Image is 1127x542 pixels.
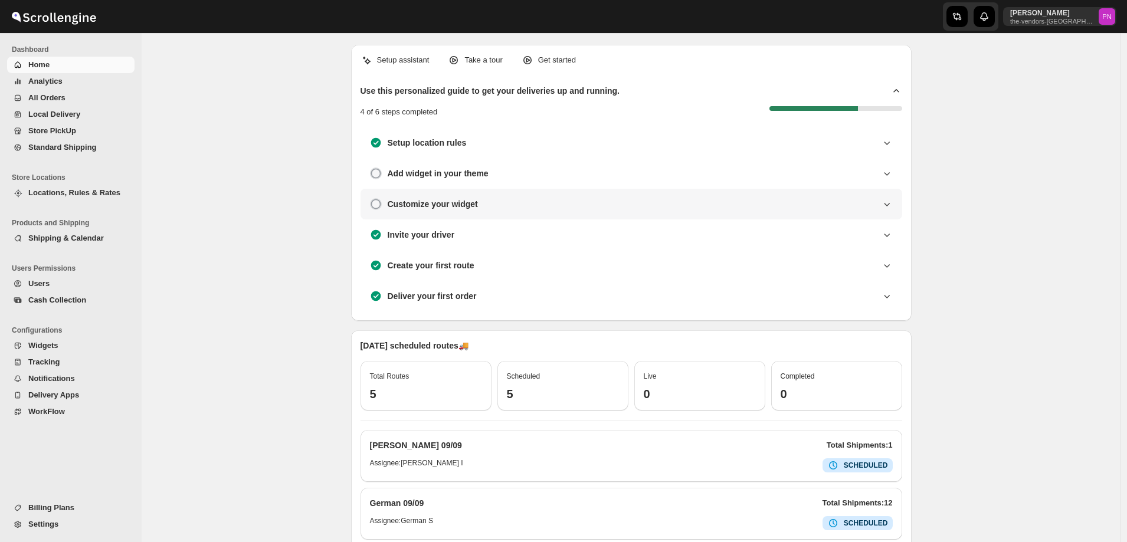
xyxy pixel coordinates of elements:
[370,497,424,509] h2: German 09/09
[7,500,135,516] button: Billing Plans
[28,93,65,102] span: All Orders
[12,264,136,273] span: Users Permissions
[28,295,86,304] span: Cash Collection
[28,407,65,416] span: WorkFlow
[28,341,58,350] span: Widgets
[464,54,502,66] p: Take a tour
[7,230,135,247] button: Shipping & Calendar
[7,292,135,308] button: Cash Collection
[507,372,540,380] span: Scheduled
[370,387,482,401] h3: 5
[28,60,50,69] span: Home
[28,520,58,528] span: Settings
[7,354,135,370] button: Tracking
[28,110,80,119] span: Local Delivery
[9,2,98,31] img: ScrollEngine
[7,275,135,292] button: Users
[644,387,756,401] h3: 0
[388,198,478,210] h3: Customize your widget
[12,326,136,335] span: Configurations
[28,374,75,383] span: Notifications
[7,370,135,387] button: Notifications
[844,461,888,469] b: SCHEDULED
[12,218,136,228] span: Products and Shipping
[1010,8,1094,18] p: [PERSON_NAME]
[1010,18,1094,25] p: the-vendors-[GEOGRAPHIC_DATA]
[28,390,79,399] span: Delivery Apps
[28,126,76,135] span: Store PickUp
[7,90,135,106] button: All Orders
[12,173,136,182] span: Store Locations
[361,340,902,352] p: [DATE] scheduled routes 🚚
[781,372,815,380] span: Completed
[827,439,893,451] p: Total Shipments: 1
[28,143,97,152] span: Standard Shipping
[28,357,60,366] span: Tracking
[388,167,489,179] h3: Add widget in your theme
[844,519,888,527] b: SCHEDULED
[781,387,893,401] h3: 0
[28,188,120,197] span: Locations, Rules & Rates
[370,458,463,472] h6: Assignee: [PERSON_NAME] I
[28,234,104,242] span: Shipping & Calendar
[28,279,50,288] span: Users
[538,54,576,66] p: Get started
[1102,13,1112,20] text: PN
[7,387,135,403] button: Delivery Apps
[28,77,63,86] span: Analytics
[388,137,467,149] h3: Setup location rules
[361,85,620,97] h2: Use this personalized guide to get your deliveries up and running.
[823,497,893,509] p: Total Shipments: 12
[644,372,657,380] span: Live
[7,73,135,90] button: Analytics
[370,516,433,530] h6: Assignee: German S
[1099,8,1115,25] span: Pramod Nair
[12,45,136,54] span: Dashboard
[361,106,438,118] p: 4 of 6 steps completed
[377,54,430,66] p: Setup assistant
[7,57,135,73] button: Home
[7,516,135,533] button: Settings
[28,503,74,512] span: Billing Plans
[507,387,619,401] h3: 5
[370,372,409,380] span: Total Routes
[7,185,135,201] button: Locations, Rules & Rates
[388,290,477,302] h3: Deliver your first order
[388,259,474,271] h3: Create your first route
[370,439,462,451] h2: [PERSON_NAME] 09/09
[388,229,455,241] h3: Invite your driver
[7,337,135,354] button: Widgets
[1003,7,1116,26] button: User menu
[7,403,135,420] button: WorkFlow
